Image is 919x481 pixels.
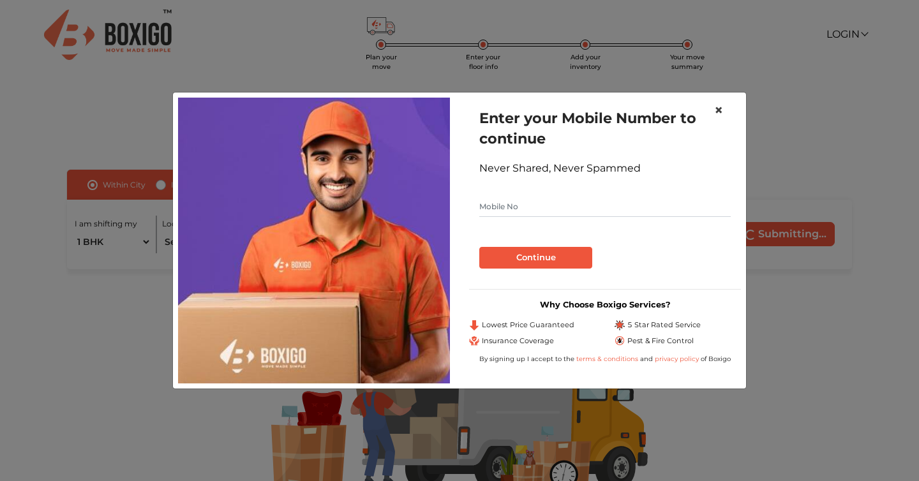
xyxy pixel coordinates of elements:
span: 5 Star Rated Service [627,320,701,330]
a: terms & conditions [576,355,640,363]
input: Mobile No [479,196,731,217]
div: By signing up I accept to the and of Boxigo [469,354,741,364]
button: Continue [479,247,592,269]
h1: Enter your Mobile Number to continue [479,108,731,149]
span: Insurance Coverage [482,336,554,346]
span: Pest & Fire Control [627,336,694,346]
span: Lowest Price Guaranteed [482,320,574,330]
button: Close [704,93,733,128]
a: privacy policy [653,355,701,363]
h3: Why Choose Boxigo Services? [469,300,741,309]
span: × [714,101,723,119]
img: relocation-img [178,98,450,383]
div: Never Shared, Never Spammed [479,161,731,176]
